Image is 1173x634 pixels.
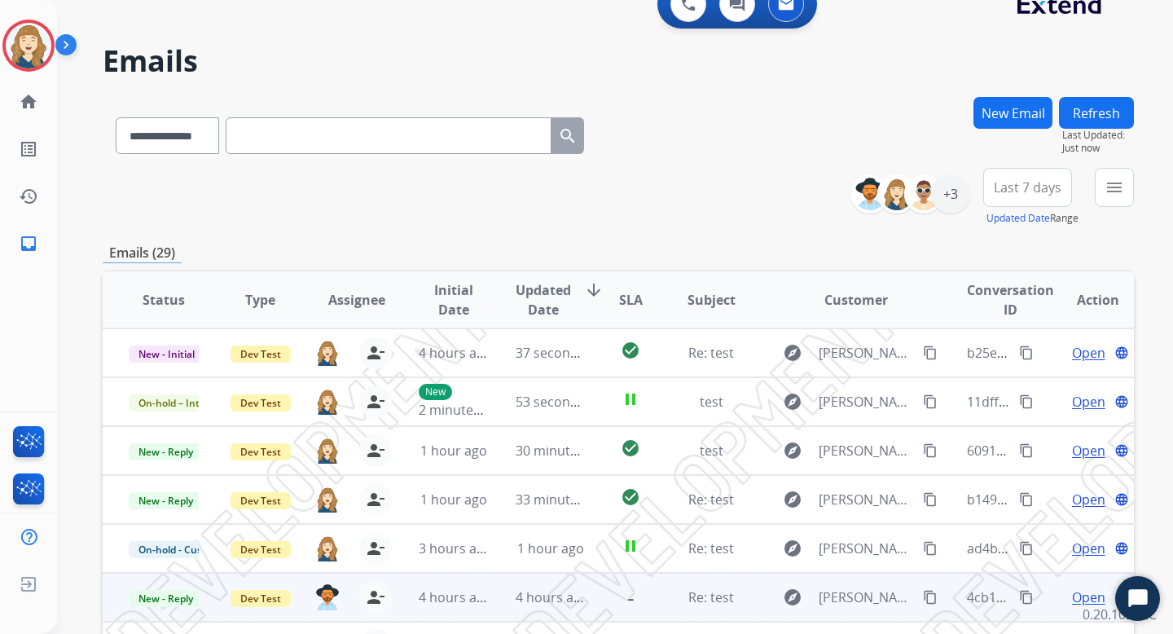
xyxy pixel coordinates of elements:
p: Emails (29) [103,243,182,263]
mat-icon: content_copy [923,541,938,556]
span: Conversation ID [967,280,1054,319]
mat-icon: content_copy [1019,590,1034,605]
mat-icon: content_copy [1019,443,1034,458]
span: New - Reply [129,590,203,607]
img: agent-avatar [315,535,340,561]
span: Just now [1062,142,1134,155]
mat-icon: person_remove [366,441,385,460]
mat-icon: search [558,126,578,146]
mat-icon: explore [783,588,802,607]
span: [PERSON_NAME][EMAIL_ADDRESS][DOMAIN_NAME] [819,539,913,558]
mat-icon: check_circle [621,438,640,458]
mat-icon: content_copy [1019,492,1034,507]
span: 3 hours ago [419,539,492,557]
span: test [700,442,723,460]
mat-icon: explore [783,539,802,558]
span: [PERSON_NAME][EMAIL_ADDRESS][DOMAIN_NAME] [819,588,913,607]
span: [PERSON_NAME][EMAIL_ADDRESS][DOMAIN_NAME] [819,490,913,509]
span: 4 hours ago [516,588,589,606]
button: New Email [973,97,1052,129]
span: [PERSON_NAME][EMAIL_ADDRESS][DOMAIN_NAME] [819,392,913,412]
mat-icon: language [1114,346,1129,360]
mat-icon: person_remove [366,343,385,363]
span: Last Updated: [1062,129,1134,142]
mat-icon: inbox [19,234,38,253]
span: Re: test [688,539,734,557]
span: 1 hour ago [420,491,487,509]
mat-icon: home [19,92,38,112]
span: Subject [688,290,736,310]
mat-icon: content_copy [923,590,938,605]
span: test [700,393,723,411]
mat-icon: content_copy [923,492,938,507]
span: Open [1072,490,1105,509]
img: avatar [6,23,51,68]
span: Status [143,290,185,310]
img: agent-avatar [315,438,340,463]
span: Customer [824,290,888,310]
button: Updated Date [986,212,1050,225]
span: Last 7 days [994,184,1061,191]
mat-icon: language [1114,492,1129,507]
mat-icon: language [1114,394,1129,409]
mat-icon: explore [783,392,802,412]
mat-icon: arrow_downward [584,280,604,300]
button: Refresh [1059,97,1134,129]
p: New [419,384,452,400]
mat-icon: person_remove [366,588,385,607]
mat-icon: explore [783,343,802,363]
span: Assignee [328,290,385,310]
span: [PERSON_NAME][EMAIL_ADDRESS][DOMAIN_NAME] [819,343,913,363]
span: Updated Date [516,280,571,319]
mat-icon: history [19,187,38,206]
span: 53 seconds ago [516,393,611,411]
mat-icon: pause [621,390,640,409]
span: SLA [619,290,643,310]
span: Re: test [688,588,734,606]
mat-icon: person_remove [366,539,385,558]
mat-icon: person_remove [366,392,385,412]
svg: Open Chat [1127,588,1149,610]
mat-icon: check_circle [621,341,640,360]
th: Action [1037,271,1134,328]
span: Open [1072,539,1105,558]
span: Open [1072,441,1105,460]
mat-icon: - [621,585,640,605]
span: Dev Test [231,394,291,412]
mat-icon: language [1114,590,1129,605]
p: 0.20.1027RC [1083,605,1157,624]
mat-icon: content_copy [923,346,938,360]
span: Dev Test [231,346,291,363]
div: +3 [931,174,970,214]
span: On-hold – Internal [129,394,234,412]
mat-icon: language [1114,541,1129,556]
mat-icon: menu [1105,178,1124,197]
mat-icon: content_copy [1019,346,1034,360]
span: Open [1072,392,1105,412]
span: 1 hour ago [517,539,584,557]
img: agent-avatar [315,487,340,512]
mat-icon: content_copy [1019,541,1034,556]
mat-icon: explore [783,441,802,460]
span: 2 minutes ago [419,401,506,419]
mat-icon: language [1114,443,1129,458]
span: 4 hours ago [419,344,492,362]
img: agent-avatar [315,584,340,610]
span: 4 hours ago [419,588,492,606]
span: New - Reply [129,443,203,460]
span: Re: test [688,491,734,509]
span: Range [986,211,1079,225]
span: Dev Test [231,590,291,607]
span: Open [1072,588,1105,607]
span: [PERSON_NAME][EMAIL_ADDRESS][DOMAIN_NAME] [819,441,913,460]
span: Dev Test [231,492,291,509]
span: New - Initial [129,346,204,363]
span: 1 hour ago [420,442,487,460]
span: Open [1072,343,1105,363]
span: New - Reply [129,492,203,509]
span: Initial Date [419,280,489,319]
span: 33 minutes ago [516,491,610,509]
span: 30 minutes ago [516,442,610,460]
mat-icon: explore [783,490,802,509]
mat-icon: person_remove [366,490,385,509]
